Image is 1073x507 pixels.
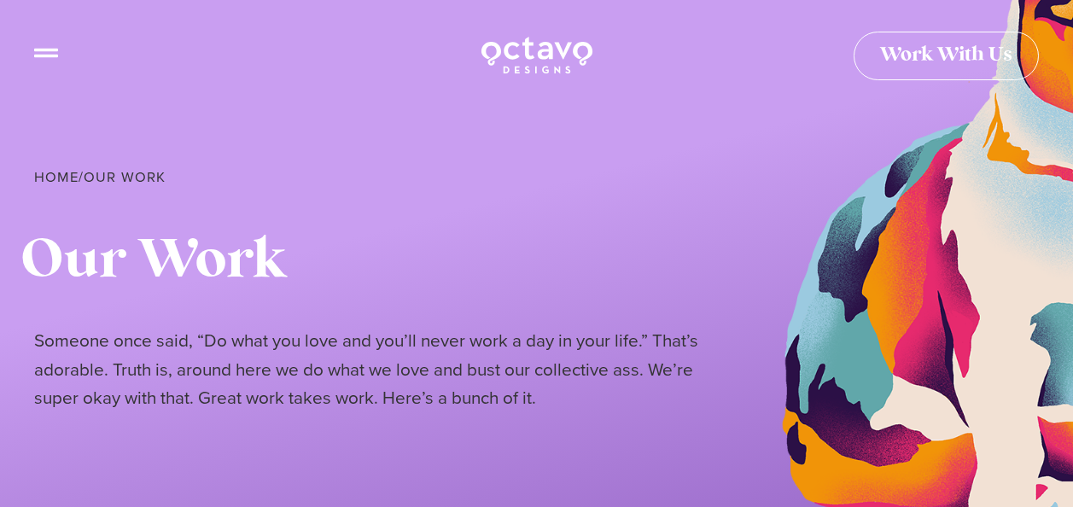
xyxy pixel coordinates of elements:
h1: Our Work [20,228,1039,294]
p: Someone once said, “Do what you love and you’ll never work a day in your life.” That’s adorable. ... [34,327,700,412]
a: Home [34,166,79,188]
span: / [34,166,166,188]
span: Our Work [84,166,166,188]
